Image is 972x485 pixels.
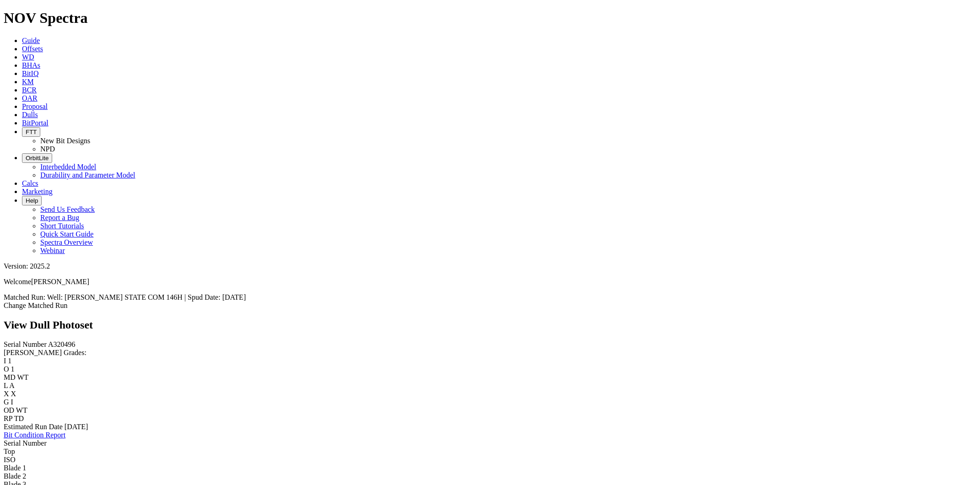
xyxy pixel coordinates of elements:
[26,197,38,204] span: Help
[47,293,246,301] span: Well: [PERSON_NAME] STATE COM 146H | Spud Date: [DATE]
[4,398,9,406] label: G
[4,382,8,389] label: L
[11,365,15,373] span: 1
[22,53,34,61] a: WD
[4,293,45,301] span: Matched Run:
[4,431,65,439] a: Bit Condition Report
[22,111,38,119] a: Dulls
[4,447,15,455] span: Top
[4,365,9,373] label: O
[31,278,89,286] span: [PERSON_NAME]
[4,415,12,422] label: RP
[22,179,38,187] a: Calcs
[22,45,43,53] a: Offsets
[22,78,34,86] a: KM
[22,37,40,44] a: Guide
[4,278,968,286] p: Welcome
[22,127,40,137] button: FTT
[22,196,42,205] button: Help
[26,129,37,135] span: FTT
[11,390,16,398] span: X
[4,319,968,331] h2: View Dull Photoset
[4,390,9,398] label: X
[16,406,27,414] span: WT
[4,357,6,365] label: I
[22,70,38,77] a: BitIQ
[4,373,16,381] label: MD
[26,155,49,162] span: OrbitLite
[4,340,47,348] label: Serial Number
[40,238,93,246] a: Spectra Overview
[22,86,37,94] a: BCR
[40,247,65,254] a: Webinar
[4,423,63,431] label: Estimated Run Date
[9,382,15,389] span: A
[14,415,24,422] span: TD
[40,230,93,238] a: Quick Start Guide
[40,171,135,179] a: Durability and Parameter Model
[4,262,968,270] div: Version: 2025.2
[4,472,26,480] span: Blade 2
[40,222,84,230] a: Short Tutorials
[40,137,90,145] a: New Bit Designs
[22,94,38,102] a: OAR
[40,145,55,153] a: NPD
[22,153,52,163] button: OrbitLite
[11,398,13,406] span: I
[40,205,95,213] a: Send Us Feedback
[4,464,26,472] span: Blade 1
[4,406,14,414] label: OD
[48,340,76,348] span: A320496
[4,456,16,463] span: ISO
[17,373,29,381] span: WT
[4,302,68,309] a: Change Matched Run
[4,439,47,447] span: Serial Number
[4,10,968,27] h1: NOV Spectra
[4,349,968,357] div: [PERSON_NAME] Grades:
[22,119,49,127] a: BitPortal
[40,163,96,171] a: Interbedded Model
[22,188,53,195] a: Marketing
[40,214,79,221] a: Report a Bug
[22,102,48,110] a: Proposal
[22,61,40,69] a: BHAs
[8,357,11,365] span: 1
[65,423,88,431] span: [DATE]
